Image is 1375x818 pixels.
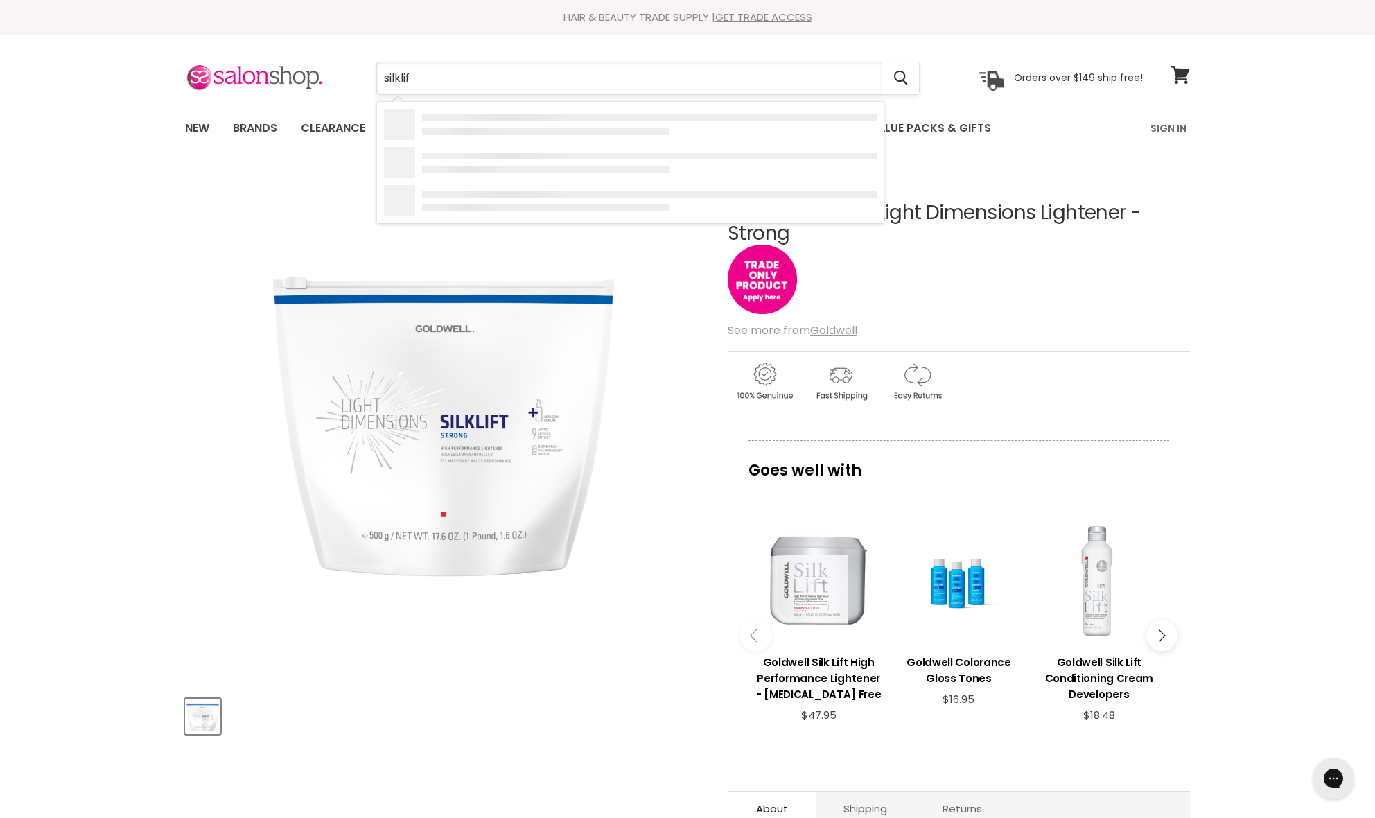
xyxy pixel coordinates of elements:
[880,360,954,403] img: returns.gif
[1142,114,1195,143] a: Sign In
[728,202,1190,245] h1: Goldwell Silk Lift Light Dimensions Lightener - Strong
[755,654,882,702] h3: Goldwell Silk Lift High Performance Lightener - [MEDICAL_DATA] Free
[895,644,1022,693] a: View product:Goldwell Colorance Gloss Tones
[895,654,1022,686] h3: Goldwell Colorance Gloss Tones
[376,62,920,95] form: Product
[1036,654,1162,702] h3: Goldwell Silk Lift Conditioning Cream Developers
[186,702,219,731] img: Goldwell Silk Lift Light Dimensions Lightener - Strong
[270,274,617,579] img: Goldwell Silk Lift Light Dimensions Lightener - Strong
[882,62,919,94] button: Search
[175,108,1072,148] ul: Main menu
[804,360,877,403] img: shipping.gif
[168,10,1207,24] div: HAIR & BEAUTY TRADE SUPPLY |
[943,692,974,706] span: $16.95
[1306,753,1361,804] iframe: Gorgias live chat messenger
[715,10,812,24] a: GET TRADE ACCESS
[859,114,1001,143] a: Value Packs & Gifts
[728,360,801,403] img: genuine.gif
[377,62,882,94] input: Search
[175,114,220,143] a: New
[1014,71,1143,84] p: Orders over $149 ship free!
[185,699,220,734] button: Goldwell Silk Lift Light Dimensions Lightener - Strong
[1036,644,1162,709] a: View product:Goldwell Silk Lift Conditioning Cream Developers
[728,245,797,314] img: tradeonly_small.jpg
[755,644,882,709] a: View product:Goldwell Silk Lift High Performance Lightener - Ammonia Free
[810,322,857,338] a: Goldwell
[290,114,376,143] a: Clearance
[168,108,1207,148] nav: Main
[1083,708,1115,722] span: $18.48
[222,114,288,143] a: Brands
[801,708,837,722] span: $47.95
[748,440,1169,486] p: Goes well with
[728,322,857,338] span: See more from
[185,168,703,686] div: Goldwell Silk Lift Light Dimensions Lightener - Strong image. Click or Scroll to Zoom.
[183,695,705,734] div: Product thumbnails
